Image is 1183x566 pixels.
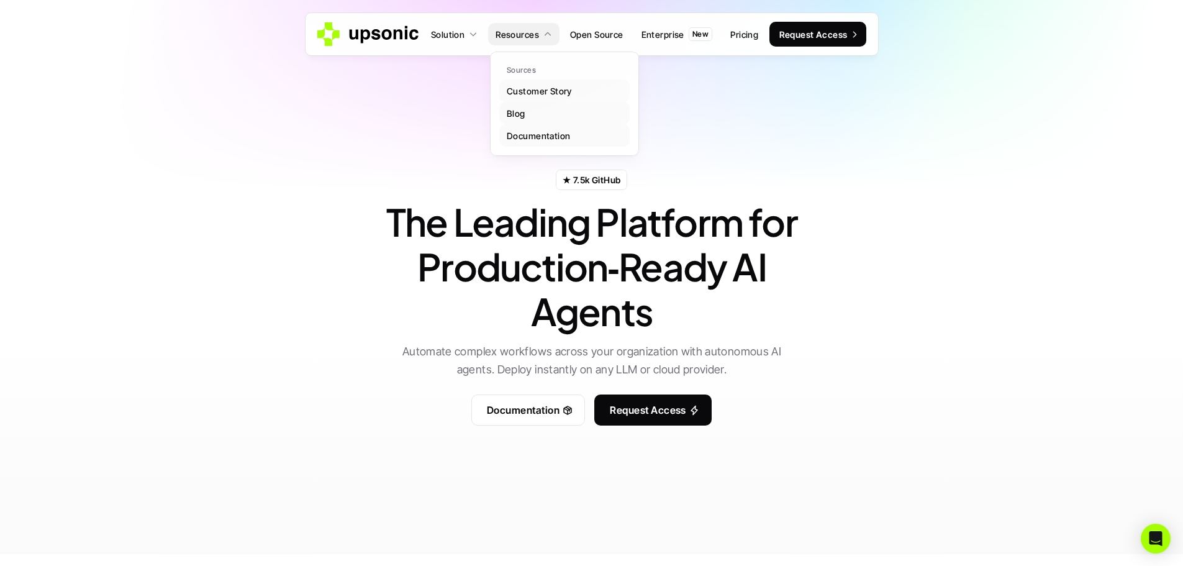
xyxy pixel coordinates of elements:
p: Enterprise [641,28,684,41]
a: Customer Story [499,80,630,102]
a: Pricing [723,23,766,45]
p: Solution [431,28,465,41]
a: Documentation [471,395,585,426]
p: Documentation [487,401,560,419]
p: ★ 7.5k GitHub [563,173,620,186]
a: Blog [499,102,630,124]
a: Request Access [594,395,712,426]
a: Solution [424,23,485,45]
p: Documentation [507,129,570,142]
div: Open Intercom Messenger [1141,524,1171,554]
p: Sources [507,66,536,75]
a: Open Source [563,23,631,45]
a: Documentation [499,124,630,147]
p: New [692,30,709,39]
h1: The Leading Platform for Production‑Ready AI Agents [374,199,809,334]
p: Resources [496,28,539,41]
p: Open Source [570,28,623,41]
p: Blog [507,107,525,120]
a: EnterpriseNew [634,23,720,45]
a: Request Access [769,22,866,47]
p: Request Access [779,28,848,41]
p: Automate complex workflows across your organization with autonomous AI agents. Deploy instantly o... [390,343,794,379]
p: Customer Story [507,84,572,98]
p: Request Access [610,401,686,419]
p: Pricing [730,28,758,41]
